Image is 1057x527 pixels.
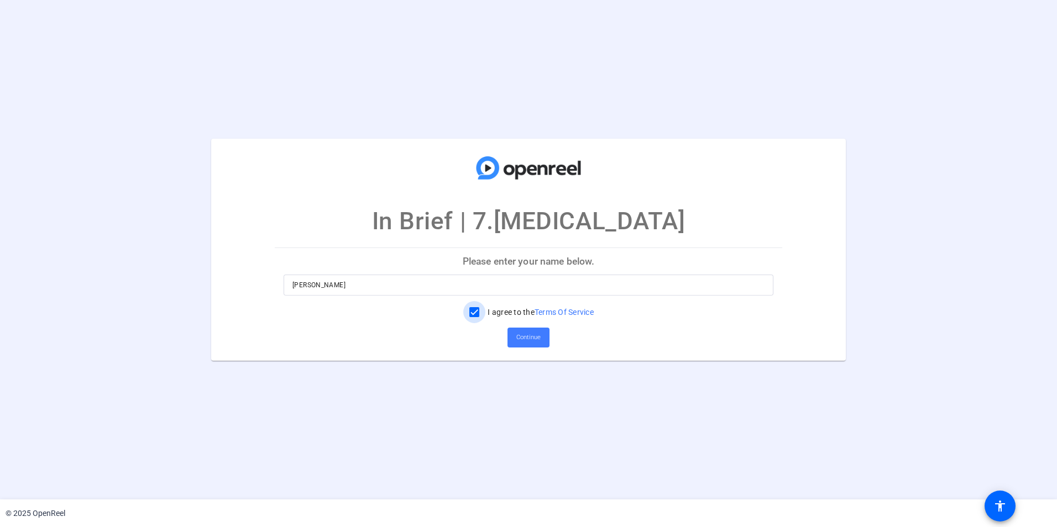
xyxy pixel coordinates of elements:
input: Enter your name [292,278,765,292]
p: In Brief | 7.[MEDICAL_DATA] [372,203,686,239]
label: I agree to the [485,307,594,318]
img: company-logo [473,150,584,186]
span: Continue [516,329,541,346]
div: © 2025 OpenReel [6,508,65,519]
button: Continue [507,328,550,347]
a: Terms Of Service [535,308,594,317]
p: Please enter your name below. [275,248,782,275]
mat-icon: accessibility [993,499,1007,513]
